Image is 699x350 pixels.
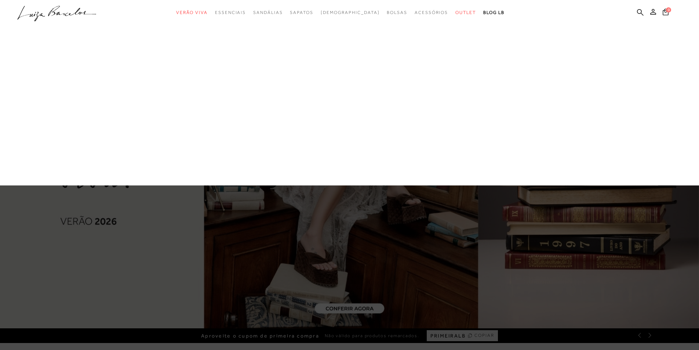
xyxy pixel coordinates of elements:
[290,6,313,19] a: categoryNavScreenReaderText
[483,6,505,19] a: BLOG LB
[321,6,380,19] a: noSubCategoriesText
[215,10,246,15] span: Essenciais
[415,6,448,19] a: categoryNavScreenReaderText
[455,6,476,19] a: categoryNavScreenReaderText
[455,10,476,15] span: Outlet
[387,10,407,15] span: Bolsas
[290,10,313,15] span: Sapatos
[176,6,208,19] a: categoryNavScreenReaderText
[253,6,283,19] a: categoryNavScreenReaderText
[387,6,407,19] a: categoryNavScreenReaderText
[321,10,380,15] span: [DEMOGRAPHIC_DATA]
[666,7,671,12] span: 0
[483,10,505,15] span: BLOG LB
[660,8,671,18] button: 0
[253,10,283,15] span: Sandálias
[215,6,246,19] a: categoryNavScreenReaderText
[415,10,448,15] span: Acessórios
[176,10,208,15] span: Verão Viva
